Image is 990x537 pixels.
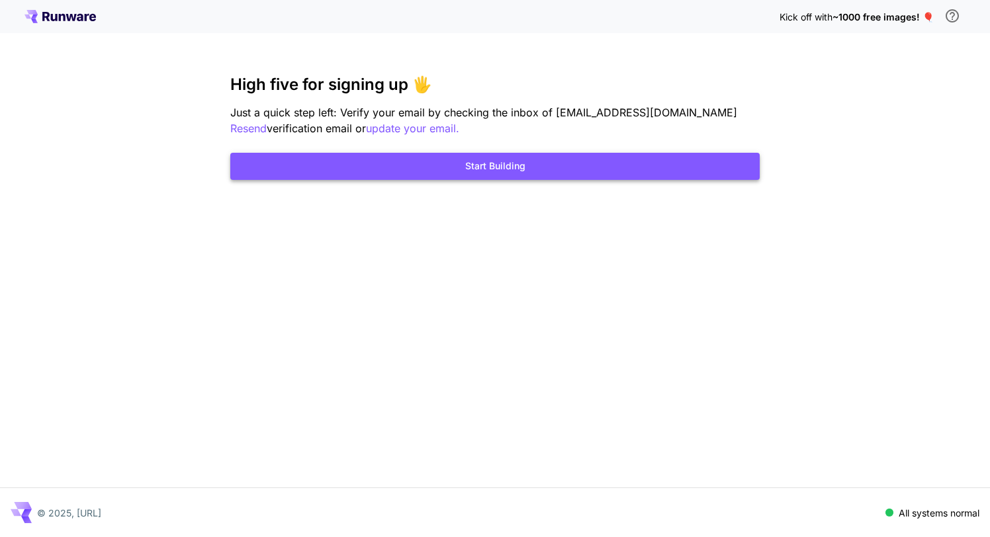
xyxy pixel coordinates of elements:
[899,506,979,520] p: All systems normal
[366,120,459,137] button: update your email.
[939,3,966,29] button: In order to qualify for free credit, you need to sign up with a business email address and click ...
[230,75,760,94] h3: High five for signing up 🖐️
[267,122,366,135] span: verification email or
[832,11,934,22] span: ~1000 free images! 🎈
[37,506,101,520] p: © 2025, [URL]
[230,153,760,180] button: Start Building
[230,120,267,137] button: Resend
[230,106,737,119] span: Just a quick step left: Verify your email by checking the inbox of [EMAIL_ADDRESS][DOMAIN_NAME]
[780,11,832,22] span: Kick off with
